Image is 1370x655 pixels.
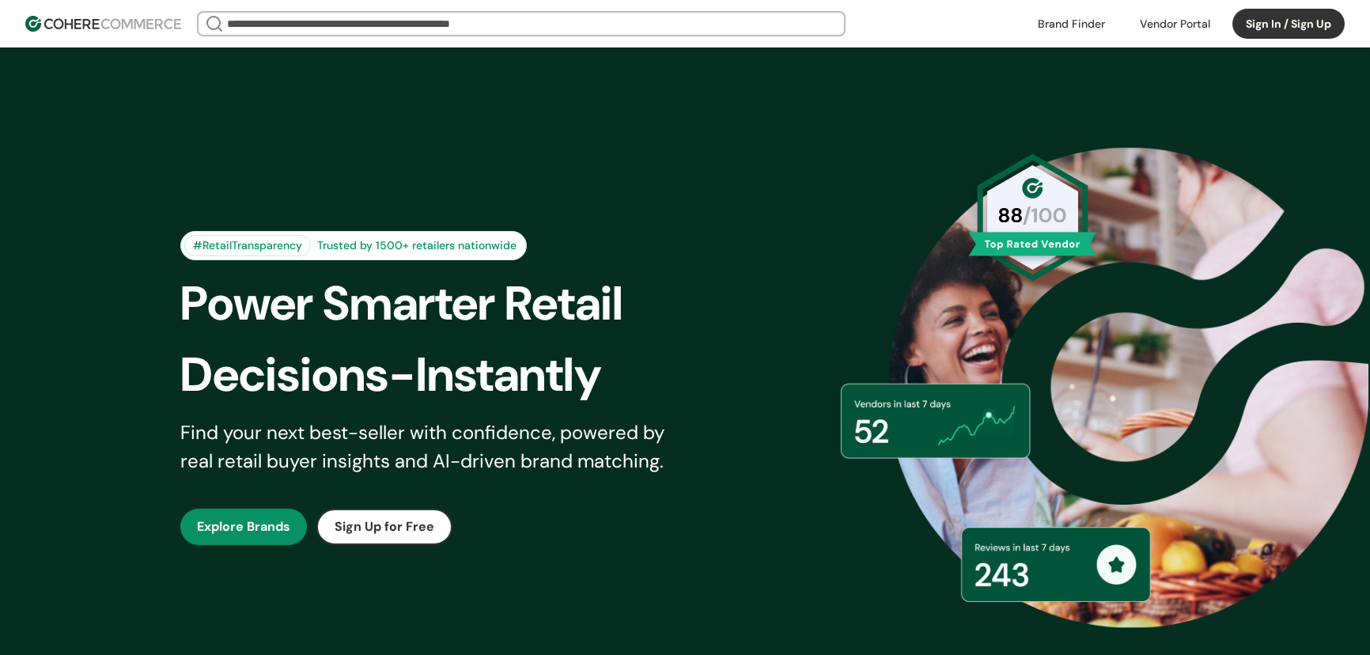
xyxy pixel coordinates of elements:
div: Find your next best-seller with confidence, powered by real retail buyer insights and AI-driven b... [180,418,685,475]
div: Power Smarter Retail [180,268,712,339]
button: Sign In / Sign Up [1232,9,1345,39]
div: Trusted by 1500+ retailers nationwide [311,237,523,254]
button: Sign Up for Free [316,509,452,545]
img: Cohere Logo [25,16,181,32]
div: #RetailTransparency [184,235,311,256]
div: Decisions-Instantly [180,339,712,411]
button: Explore Brands [180,509,307,545]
